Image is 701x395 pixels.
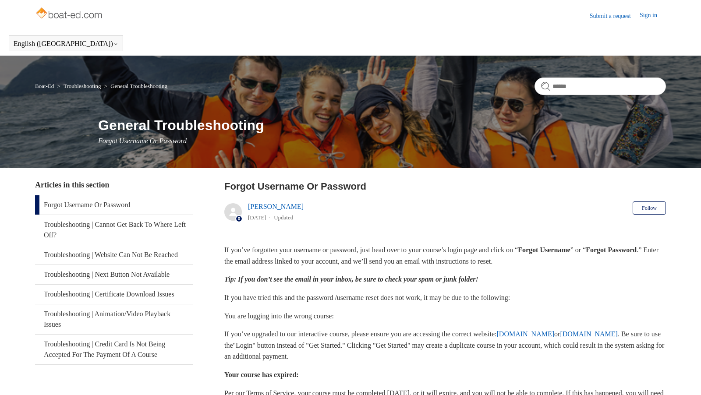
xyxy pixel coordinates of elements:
a: Sign in [640,11,666,21]
li: Troubleshooting [56,83,103,89]
a: Boat-Ed [35,83,54,89]
input: Search [535,78,666,95]
a: Forgot Username Or Password [35,195,193,215]
li: Boat-Ed [35,83,56,89]
strong: Forgot Password [586,246,637,254]
a: Troubleshooting | Certificate Download Issues [35,285,193,304]
button: English ([GEOGRAPHIC_DATA]) [14,40,118,48]
p: If you’ve upgraded to our interactive course, please ensure you are accessing the correct website... [224,328,666,362]
strong: Forgot Username [518,246,570,254]
button: Follow Article [633,201,666,215]
a: Troubleshooting | Cannot Get Back To Where Left Off? [35,215,193,245]
p: If you’ve forgotten your username or password, just head over to your course’s login page and cli... [224,244,666,267]
a: Submit a request [590,11,640,21]
a: General Troubleshooting [110,83,167,89]
a: [DOMAIN_NAME] [497,330,555,338]
span: Forgot Username Or Password [98,137,187,145]
h2: Forgot Username Or Password [224,179,666,194]
a: Troubleshooting | Animation/Video Playback Issues [35,304,193,334]
a: Troubleshooting [64,83,101,89]
li: General Troubleshooting [103,83,167,89]
p: You are logging into the wrong course: [224,310,666,322]
time: 05/20/2025, 14:58 [248,214,266,221]
p: If you have tried this and the password /username reset does not work, it may be due to the follo... [224,292,666,303]
a: [PERSON_NAME] [248,203,304,210]
span: Articles in this section [35,180,109,189]
img: Boat-Ed Help Center home page [35,5,105,23]
strong: Your course has expired: [224,371,299,378]
em: Tip: If you don’t see the email in your inbox, be sure to check your spam or junk folder! [224,275,478,283]
a: Troubleshooting | Website Can Not Be Reached [35,245,193,265]
a: Troubleshooting | Next Button Not Available [35,265,193,284]
a: Troubleshooting | Credit Card Is Not Being Accepted For The Payment Of A Course [35,335,193,364]
a: [DOMAIN_NAME] [560,330,618,338]
h1: General Troubleshooting [98,115,666,136]
li: Updated [274,214,293,221]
